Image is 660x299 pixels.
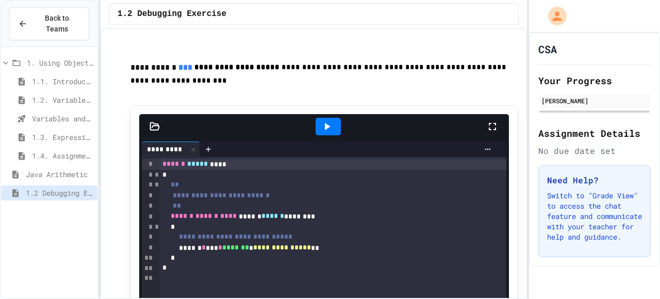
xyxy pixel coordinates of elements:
[26,169,93,180] span: Java Arithmetic
[537,4,569,28] div: My Account
[32,76,93,87] span: 1.1. Introduction to Algorithms, Programming, and Compilers
[9,7,89,40] button: Back to Teams
[32,150,93,161] span: 1.4. Assignment and Input
[27,57,93,68] span: 1. Using Objects and Methods
[538,42,557,56] h1: CSA
[32,95,93,105] span: 1.2. Variables and Data Types
[538,73,651,88] h2: Your Progress
[547,191,642,242] p: Switch to "Grade View" to access the chat feature and communicate with your teacher for help and ...
[541,96,648,105] div: [PERSON_NAME]
[538,145,651,157] div: No due date set
[118,8,226,20] span: 1.2 Debugging Exercise
[538,126,651,140] h2: Assignment Details
[26,187,93,198] span: 1.2 Debugging Exercise
[547,174,642,186] h3: Need Help?
[32,132,93,143] span: 1.3. Expressions and Output [New]
[34,13,80,35] span: Back to Teams
[32,113,93,124] span: Variables and Data Types - Quiz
